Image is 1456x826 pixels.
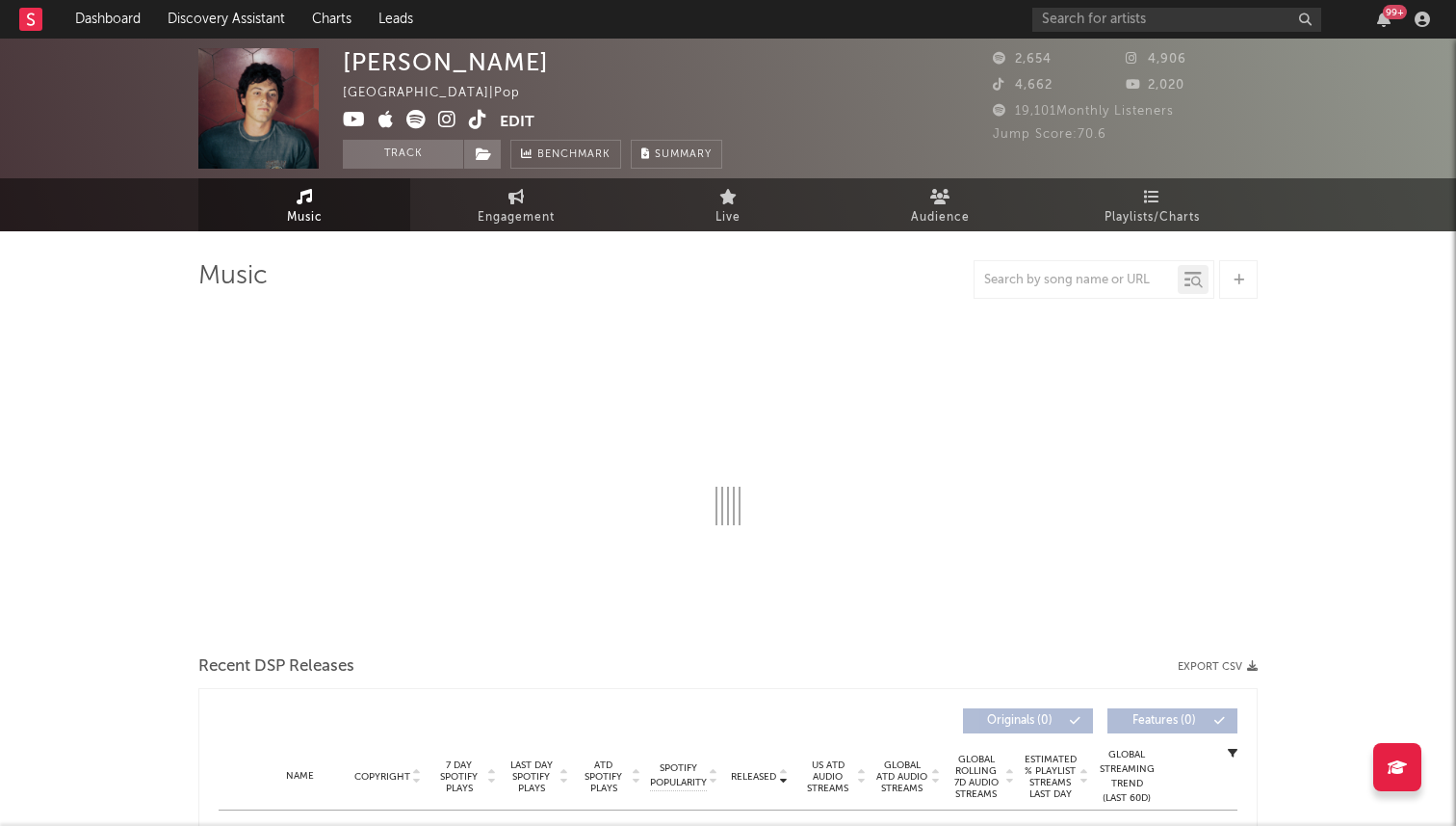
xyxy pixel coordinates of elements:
button: Features(0) [1107,708,1237,733]
div: Global Streaming Trend (Last 60D) [1098,748,1156,806]
input: Search by song name or URL [975,273,1178,288]
span: Audience [911,206,970,229]
span: Released [731,771,776,783]
a: Live [622,178,834,231]
span: Originals ( 0 ) [975,715,1064,727]
span: ATD Spotify Plays [578,759,629,794]
span: Copyright [354,771,410,783]
span: Playlists/Charts [1105,206,1200,229]
div: Name [257,769,343,784]
span: 7 Day Spotify Plays [433,759,484,794]
span: Features ( 0 ) [1120,715,1209,727]
span: Live [715,206,741,229]
button: Originals(0) [963,708,1093,733]
a: Audience [834,178,1046,231]
button: Track [343,140,463,169]
a: Playlists/Charts [1046,178,1258,231]
input: Search for artists [1032,8,1321,32]
span: 2,654 [993,53,1052,66]
button: Edit [500,110,534,134]
div: [GEOGRAPHIC_DATA] | Pop [343,82,542,105]
span: Recent DSP Releases [198,655,354,679]
span: Summary [655,149,712,160]
span: Global ATD Audio Streams [875,759,928,794]
span: Estimated % Playlist Streams Last Day [1024,754,1077,800]
span: 2,020 [1126,79,1184,92]
button: 99+ [1377,12,1391,27]
button: Export CSV [1178,661,1258,673]
span: Last Day Spotify Plays [506,759,557,794]
a: Engagement [410,178,622,231]
span: 4,662 [993,79,1053,92]
span: Music [287,206,323,229]
span: 19,101 Monthly Listeners [993,105,1174,118]
span: US ATD Audio Streams [801,759,854,794]
span: Global Rolling 7D Audio Streams [949,754,1002,800]
span: Spotify Popularity [650,761,707,790]
span: Engagement [478,206,555,229]
div: [PERSON_NAME] [343,48,549,76]
div: 99 + [1383,5,1407,19]
span: 4,906 [1126,53,1186,66]
button: Summary [631,140,722,169]
span: Jump Score: 70.6 [993,128,1106,141]
span: Benchmark [537,144,611,167]
a: Music [198,178,410,231]
a: Benchmark [510,140,621,169]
